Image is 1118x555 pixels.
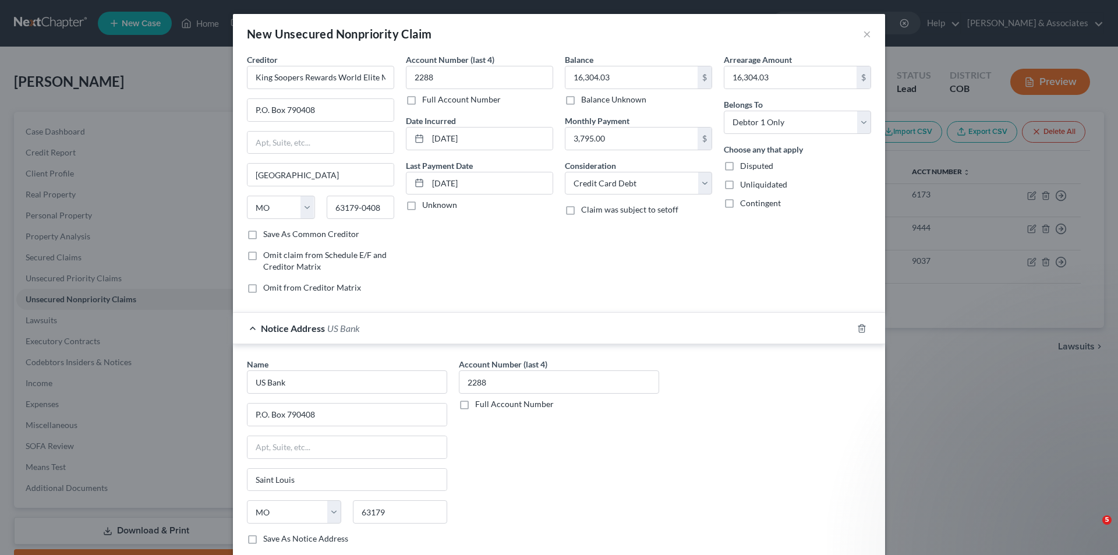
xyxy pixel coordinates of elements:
label: Save As Notice Address [263,533,348,545]
div: $ [698,128,712,150]
label: Save As Common Creditor [263,228,359,240]
span: Belongs To [724,100,763,109]
span: Claim was subject to setoff [581,204,678,214]
input: 0.00 [565,128,698,150]
input: Enter address... [247,99,394,121]
input: 0.00 [724,66,857,89]
span: Unliquidated [740,179,787,189]
div: $ [698,66,712,89]
label: Balance Unknown [581,94,646,105]
span: Creditor [247,55,278,65]
span: Omit from Creditor Matrix [263,282,361,292]
span: US Bank [327,323,360,334]
iframe: Intercom live chat [1078,515,1106,543]
button: × [863,27,871,41]
input: Enter address... [247,404,447,426]
div: New Unsecured Nonpriority Claim [247,26,431,42]
input: XXXX [459,370,659,394]
input: Enter zip... [327,196,395,219]
input: Search by name... [247,370,447,394]
label: Monthly Payment [565,115,629,127]
label: Account Number (last 4) [406,54,494,66]
span: Omit claim from Schedule E/F and Creditor Matrix [263,250,387,271]
label: Account Number (last 4) [459,358,547,370]
label: Full Account Number [422,94,501,105]
input: 0.00 [565,66,698,89]
span: Name [247,359,268,369]
input: Search creditor by name... [247,66,394,89]
input: Enter city... [247,164,394,186]
span: Disputed [740,161,773,171]
input: Enter city... [247,469,447,491]
label: Choose any that apply [724,143,803,155]
label: Last Payment Date [406,160,473,172]
input: MM/DD/YYYY [428,172,553,195]
input: XXXX [406,66,553,89]
input: Apt, Suite, etc... [247,132,394,154]
label: Balance [565,54,593,66]
div: $ [857,66,871,89]
span: Notice Address [261,323,325,334]
label: Full Account Number [475,398,554,410]
label: Consideration [565,160,616,172]
input: Enter zip.. [353,500,447,524]
span: 5 [1102,515,1112,525]
span: Contingent [740,198,781,208]
label: Unknown [422,199,457,211]
label: Arrearage Amount [724,54,792,66]
input: Apt, Suite, etc... [247,436,447,458]
label: Date Incurred [406,115,456,127]
input: MM/DD/YYYY [428,128,553,150]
